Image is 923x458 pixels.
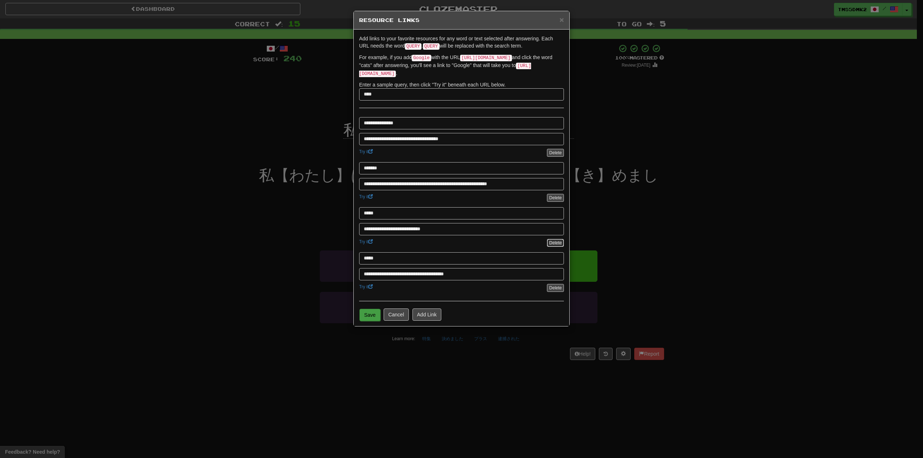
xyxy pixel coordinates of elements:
[359,81,564,101] p: Enter a sample query, then click "Try it" beneath each URL below.
[359,252,564,264] input: name
[359,54,564,77] p: For example, if you add with the URL and click the word "cats" after answering, you'll see a link...
[560,16,564,23] button: Close
[359,178,564,190] input: url
[547,194,564,202] button: delete
[460,55,512,61] code: [URL][DOMAIN_NAME]
[359,63,531,77] code: [URL][DOMAIN_NAME]
[560,15,564,24] span: ×
[384,308,409,321] button: Cancel
[359,268,564,280] input: url
[359,88,564,101] input: sample query
[359,162,564,174] input: name
[547,149,564,157] button: delete
[359,35,564,50] p: Add links to your favorite resources for any word or text selected after answering. Each URL need...
[359,117,564,129] input: name
[405,43,421,50] code: QUERY
[359,239,373,244] a: Try it
[359,284,373,289] a: Try it
[412,55,431,61] code: Google
[359,223,564,235] input: url
[547,239,564,247] button: delete
[359,149,373,154] a: Try it
[359,194,373,199] a: Try it
[359,133,564,145] input: url
[547,284,564,292] button: delete
[423,43,440,50] code: QUERY
[359,17,564,24] h5: Resource Links
[359,207,564,219] input: name
[412,308,441,321] button: Add Link
[359,309,380,321] button: Save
